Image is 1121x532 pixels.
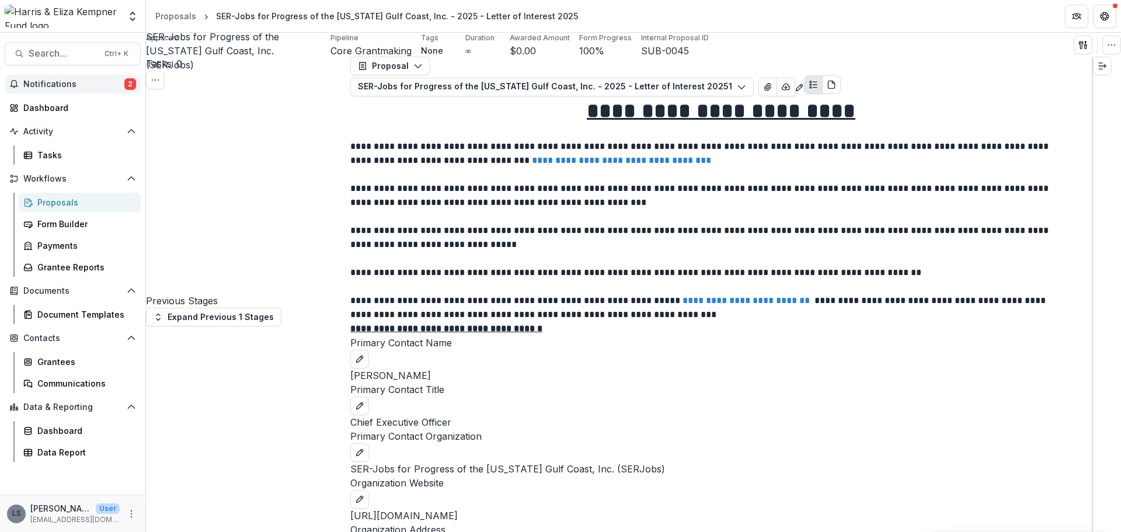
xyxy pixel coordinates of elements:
[124,5,141,28] button: Open entity switcher
[465,44,471,57] p: ∞
[1093,57,1112,75] button: Expand right
[350,415,1092,429] p: Chief Executive Officer
[96,503,120,514] p: User
[37,218,131,230] div: Form Builder
[102,47,131,60] div: Ctrl + K
[19,421,141,440] a: Dashboard
[37,425,131,437] div: Dashboard
[5,281,141,300] button: Open Documents
[350,397,369,415] button: edit
[19,305,141,324] a: Document Templates
[19,443,141,462] a: Data Report
[30,514,120,525] p: [EMAIL_ADDRESS][DOMAIN_NAME]
[19,193,141,212] a: Proposals
[641,33,709,43] p: Internal Proposal ID
[510,33,570,43] p: Awarded Amount
[5,5,120,28] img: Harris & Eliza Kempner Fund logo
[804,75,823,94] button: Plaintext view
[176,58,182,69] span: 0
[19,352,141,371] a: Grantees
[37,196,131,208] div: Proposals
[5,169,141,188] button: Open Workflows
[19,145,141,165] a: Tasks
[124,78,136,90] span: 2
[1093,5,1116,28] button: Get Help
[350,490,369,509] button: edit
[23,402,122,412] span: Data & Reporting
[37,261,131,273] div: Grantee Reports
[5,329,141,347] button: Open Contacts
[23,127,122,137] span: Activity
[350,443,369,462] button: edit
[350,383,1092,397] p: Primary Contact Title
[12,510,21,517] div: Lauren Scott
[216,10,578,22] div: SER-Jobs for Progress of the [US_STATE] Gulf Coast, Inc. - 2025 - Letter of Interest 2025
[37,239,131,252] div: Payments
[330,44,412,58] p: Core Grantmaking
[822,75,841,94] button: PDF view
[151,8,201,25] a: Proposals
[5,98,141,117] a: Dashboard
[23,102,131,114] div: Dashboard
[641,44,689,58] p: SUB-0045
[421,44,443,57] p: None
[23,79,124,89] span: Notifications
[37,446,131,458] div: Data Report
[146,31,279,71] span: SER-Jobs for Progress of the [US_STATE] Gulf Coast, Inc. (SERJobs)
[23,286,122,296] span: Documents
[146,30,321,72] a: SER-Jobs for Progress of the [US_STATE] Gulf Coast, Inc. (SERJobs)
[350,78,754,96] button: SER-Jobs for Progress of the [US_STATE] Gulf Coast, Inc. - 2025 - Letter of Interest 20251
[146,57,172,71] h3: Tasks
[350,336,1092,350] p: Primary Contact Name
[37,149,131,161] div: Tasks
[510,44,536,58] p: $0.00
[350,57,430,75] button: Proposal
[23,333,122,343] span: Contacts
[465,33,495,43] p: Duration
[29,48,98,59] span: Search...
[37,356,131,368] div: Grantees
[350,476,1092,490] p: Organization Website
[19,258,141,277] a: Grantee Reports
[350,429,1092,443] p: Primary Contact Organization
[350,510,458,521] a: [URL][DOMAIN_NAME]
[795,78,804,96] button: Edit as form
[1065,5,1088,28] button: Partners
[5,75,141,93] button: Notifications2
[579,44,604,58] p: 100 %
[37,308,131,321] div: Document Templates
[350,462,1092,476] p: SER-Jobs for Progress of the [US_STATE] Gulf Coast, Inc. (SERJobs)
[30,502,91,514] p: [PERSON_NAME]
[19,236,141,255] a: Payments
[19,374,141,393] a: Communications
[579,33,632,43] p: Form Progress
[146,294,350,308] h4: Previous Stages
[23,174,122,184] span: Workflows
[5,122,141,141] button: Open Activity
[350,350,369,368] button: edit
[124,507,138,521] button: More
[151,8,583,25] nav: breadcrumb
[155,10,196,22] div: Proposals
[5,398,141,416] button: Open Data & Reporting
[146,71,165,89] button: Toggle View Cancelled Tasks
[37,377,131,390] div: Communications
[758,78,777,96] button: View Attached Files
[421,33,438,43] p: Tags
[330,33,358,43] p: Pipeline
[5,42,141,65] button: Search...
[350,368,1092,383] p: [PERSON_NAME]
[146,308,281,326] button: Expand Previous 1 Stages
[19,214,141,234] a: Form Builder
